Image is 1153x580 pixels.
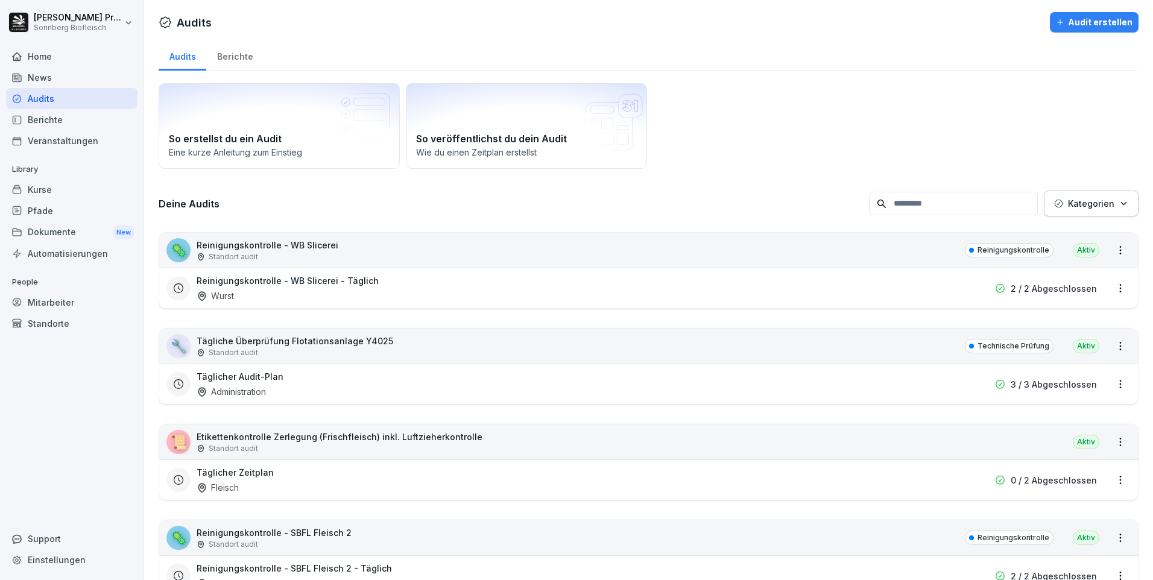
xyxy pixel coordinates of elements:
h1: Audits [177,14,212,31]
div: Administration [197,385,266,398]
div: Wurst [197,289,234,302]
p: Standort audit [209,539,258,550]
p: Wie du einen Zeitplan erstellst [416,146,637,159]
div: Audit erstellen [1056,16,1132,29]
p: Library [6,160,137,179]
a: Einstellungen [6,549,137,570]
h2: So veröffentlichst du dein Audit [416,131,637,146]
div: Aktiv [1073,339,1099,353]
button: Kategorien [1044,191,1139,216]
div: 🦠 [166,238,191,262]
p: Tägliche Überprüfung Flotationsanlage Y4025 [197,335,393,347]
button: Audit erstellen [1050,12,1139,33]
h3: Täglicher Zeitplan [197,466,274,479]
p: 0 / 2 Abgeschlossen [1011,474,1097,487]
div: Aktiv [1073,435,1099,449]
a: So veröffentlichst du dein AuditWie du einen Zeitplan erstellst [406,83,647,169]
div: Fleisch [197,481,239,494]
h3: Reinigungskontrolle - SBFL Fleisch 2 - Täglich [197,562,392,575]
div: Dokumente [6,221,137,244]
p: Etikettenkontrolle Zerlegung (Frischfleisch) inkl. Luftzieherkontrolle [197,430,482,443]
a: Automatisierungen [6,243,137,264]
a: Mitarbeiter [6,292,137,313]
p: Standort audit [209,251,258,262]
div: New [113,225,134,239]
p: Standort audit [209,347,258,358]
div: 🔧 [166,334,191,358]
a: Standorte [6,313,137,334]
p: Reinigungskontrolle [978,532,1049,543]
p: Reinigungskontrolle - SBFL Fleisch 2 [197,526,352,539]
h2: So erstellst du ein Audit [169,131,390,146]
p: Kategorien [1068,197,1114,210]
a: Kurse [6,179,137,200]
a: Audits [159,40,206,71]
div: Support [6,528,137,549]
a: News [6,67,137,88]
a: Home [6,46,137,67]
div: 📜 [166,430,191,454]
p: Sonnberg Biofleisch [34,24,122,32]
p: [PERSON_NAME] Preßlauer [34,13,122,23]
h3: Reinigungskontrolle - WB Slicerei - Täglich [197,274,379,287]
div: 🦠 [166,526,191,550]
div: Aktiv [1073,531,1099,545]
div: Aktiv [1073,243,1099,257]
h3: Deine Audits [159,197,863,210]
a: Berichte [6,109,137,130]
a: Berichte [206,40,264,71]
p: 2 / 2 Abgeschlossen [1011,282,1097,295]
p: Reinigungskontrolle - WB Slicerei [197,239,338,251]
a: DokumenteNew [6,221,137,244]
a: Veranstaltungen [6,130,137,151]
p: Technische Prüfung [978,341,1049,351]
p: Eine kurze Anleitung zum Einstieg [169,146,390,159]
a: Pfade [6,200,137,221]
h3: Täglicher Audit-Plan [197,370,283,383]
a: Audits [6,88,137,109]
p: Reinigungskontrolle [978,245,1049,256]
a: So erstellst du ein AuditEine kurze Anleitung zum Einstieg [159,83,400,169]
p: Standort audit [209,443,258,454]
p: 3 / 3 Abgeschlossen [1011,378,1097,391]
p: People [6,273,137,292]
